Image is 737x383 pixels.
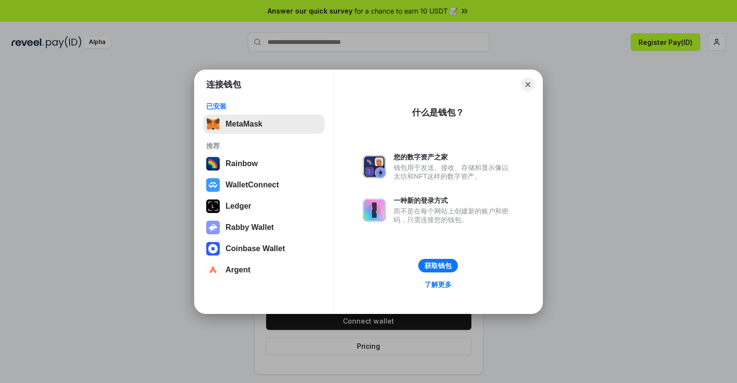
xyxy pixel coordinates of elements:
img: svg+xml,%3Csvg%20width%3D%2228%22%20height%3D%2228%22%20viewBox%3D%220%200%2028%2028%22%20fill%3D... [206,178,220,192]
button: Close [521,78,535,91]
div: 什么是钱包？ [412,107,464,118]
a: 了解更多 [419,278,457,291]
div: 而不是在每个网站上创建新的账户和密码，只需连接您的钱包。 [394,207,513,224]
div: Argent [226,266,251,274]
div: 了解更多 [425,280,452,289]
button: WalletConnect [203,175,325,195]
div: 您的数字资产之家 [394,153,513,161]
img: svg+xml,%3Csvg%20width%3D%2228%22%20height%3D%2228%22%20viewBox%3D%220%200%2028%2028%22%20fill%3D... [206,242,220,255]
img: svg+xml,%3Csvg%20width%3D%2228%22%20height%3D%2228%22%20viewBox%3D%220%200%2028%2028%22%20fill%3D... [206,263,220,277]
img: svg+xml,%3Csvg%20xmlns%3D%22http%3A%2F%2Fwww.w3.org%2F2000%2Fsvg%22%20fill%3D%22none%22%20viewBox... [206,221,220,234]
img: svg+xml,%3Csvg%20width%3D%22120%22%20height%3D%22120%22%20viewBox%3D%220%200%20120%20120%22%20fil... [206,157,220,170]
button: Coinbase Wallet [203,239,325,258]
div: Ledger [226,202,251,211]
div: MetaMask [226,120,262,128]
div: 获取钱包 [425,261,452,270]
div: 钱包用于发送、接收、存储和显示像以太坊和NFT这样的数字资产。 [394,163,513,181]
div: Rabby Wallet [226,223,274,232]
img: svg+xml,%3Csvg%20xmlns%3D%22http%3A%2F%2Fwww.w3.org%2F2000%2Fsvg%22%20fill%3D%22none%22%20viewBox... [363,199,386,222]
div: Coinbase Wallet [226,244,285,253]
button: Rainbow [203,154,325,173]
div: WalletConnect [226,181,279,189]
img: svg+xml,%3Csvg%20xmlns%3D%22http%3A%2F%2Fwww.w3.org%2F2000%2Fsvg%22%20fill%3D%22none%22%20viewBox... [363,155,386,178]
img: svg+xml,%3Csvg%20xmlns%3D%22http%3A%2F%2Fwww.w3.org%2F2000%2Fsvg%22%20width%3D%2228%22%20height%3... [206,199,220,213]
button: Argent [203,260,325,280]
button: 获取钱包 [418,259,458,272]
img: svg+xml,%3Csvg%20fill%3D%22none%22%20height%3D%2233%22%20viewBox%3D%220%200%2035%2033%22%20width%... [206,117,220,131]
div: 一种新的登录方式 [394,196,513,205]
div: 推荐 [206,142,322,150]
div: 已安装 [206,102,322,111]
button: Rabby Wallet [203,218,325,237]
h1: 连接钱包 [206,79,241,90]
div: Rainbow [226,159,258,168]
button: MetaMask [203,114,325,134]
button: Ledger [203,197,325,216]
